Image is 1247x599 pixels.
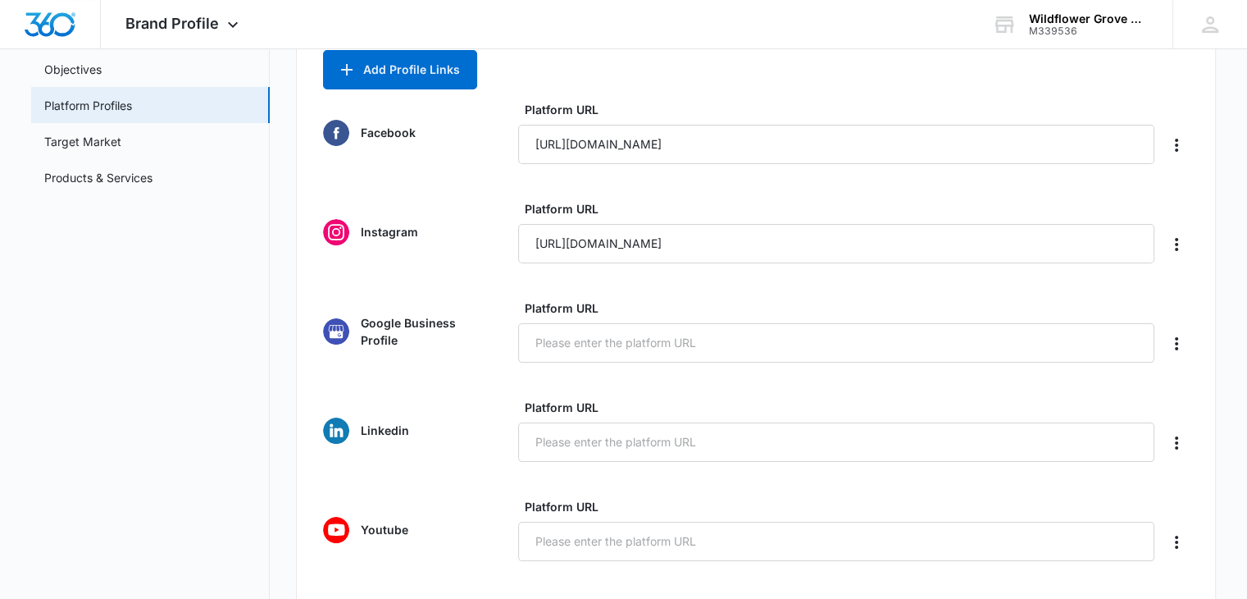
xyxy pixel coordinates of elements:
input: Please enter the platform URL [518,323,1154,363]
input: Please enter the platform URL [518,224,1154,263]
a: Products & Services [44,169,152,186]
input: Please enter the platform URL [518,522,1154,561]
button: Delete [1164,132,1189,158]
label: Platform URL [525,299,1161,317]
p: Linkedin [361,422,409,439]
label: Platform URL [525,498,1161,515]
label: Platform URL [525,399,1161,416]
button: Delete [1164,231,1189,258]
div: account name [1029,12,1149,25]
button: Add Profile Links [323,50,477,89]
p: Facebook [361,124,416,141]
a: Objectives [44,61,102,78]
span: Brand Profile [125,15,219,32]
input: Please enter the platform URL [518,125,1154,164]
a: Platform Profiles [44,97,132,114]
button: Delete [1164,430,1189,456]
button: Delete [1164,331,1189,357]
label: Platform URL [525,200,1161,217]
button: Delete [1164,529,1189,556]
div: account id [1029,25,1149,37]
label: Platform URL [525,101,1161,118]
p: Instagram [361,223,418,240]
p: Youtube [361,521,408,538]
input: Please enter the platform URL [518,423,1154,462]
a: Target Market [44,133,121,150]
p: Google Business Profile [361,314,487,349]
